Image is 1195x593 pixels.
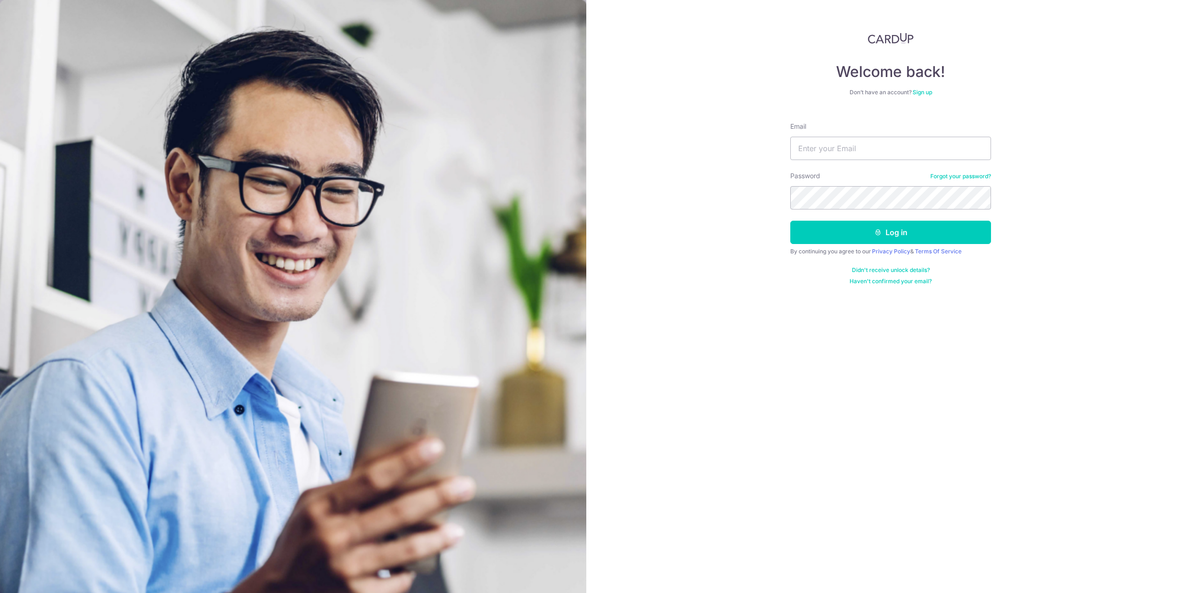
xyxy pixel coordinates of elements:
[790,63,991,81] h4: Welcome back!
[930,173,991,180] a: Forgot your password?
[790,89,991,96] div: Don’t have an account?
[850,278,932,285] a: Haven't confirmed your email?
[790,221,991,244] button: Log in
[790,137,991,160] input: Enter your Email
[915,248,962,255] a: Terms Of Service
[790,248,991,255] div: By continuing you agree to our &
[790,171,820,181] label: Password
[872,248,910,255] a: Privacy Policy
[790,122,806,131] label: Email
[868,33,914,44] img: CardUp Logo
[852,266,930,274] a: Didn't receive unlock details?
[913,89,932,96] a: Sign up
